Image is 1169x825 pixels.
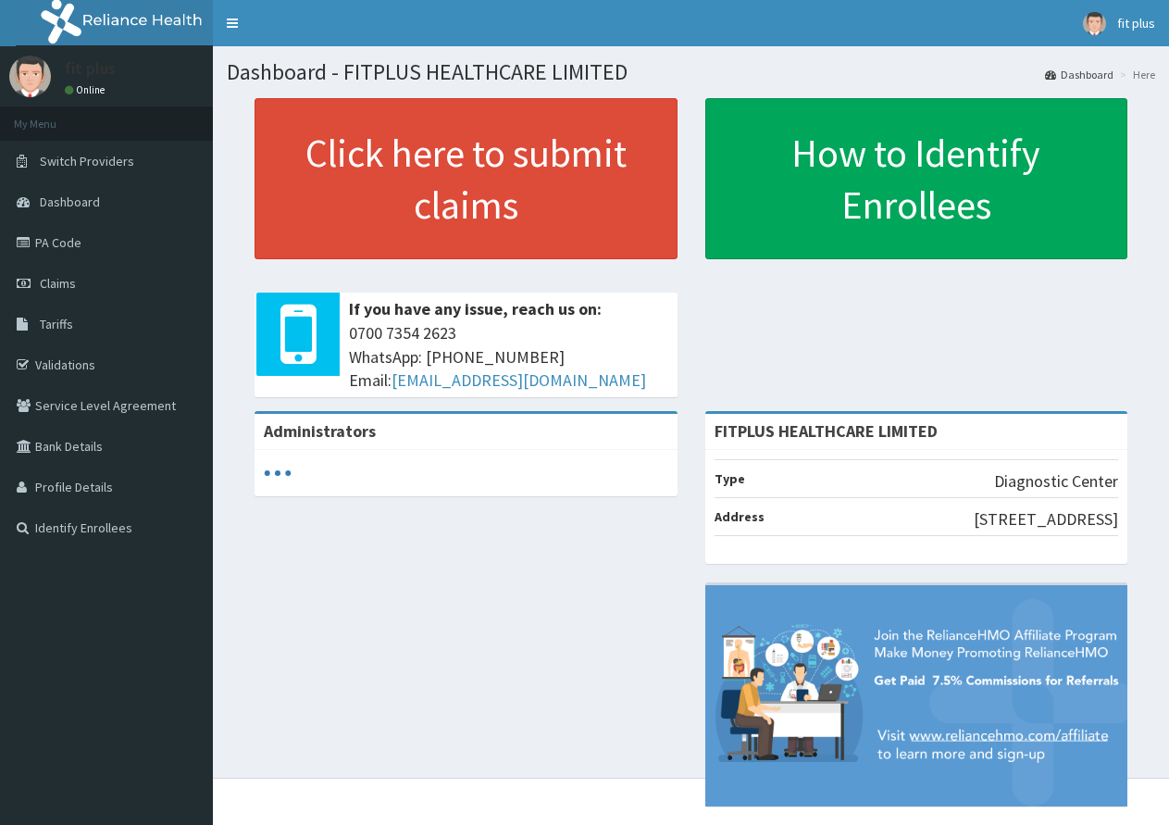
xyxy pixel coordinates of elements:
[349,298,602,319] b: If you have any issue, reach us on:
[392,369,646,391] a: [EMAIL_ADDRESS][DOMAIN_NAME]
[40,153,134,169] span: Switch Providers
[40,316,73,332] span: Tariffs
[9,56,51,97] img: User Image
[715,470,745,487] b: Type
[994,469,1118,494] p: Diagnostic Center
[1045,67,1113,82] a: Dashboard
[65,60,116,77] p: fit plus
[349,321,668,393] span: 0700 7354 2623 WhatsApp: [PHONE_NUMBER] Email:
[1083,12,1106,35] img: User Image
[227,60,1155,84] h1: Dashboard - FITPLUS HEALTHCARE LIMITED
[255,98,678,259] a: Click here to submit claims
[705,585,1128,806] img: provider-team-banner.png
[1115,67,1155,82] li: Here
[264,459,292,487] svg: audio-loading
[705,98,1128,259] a: How to Identify Enrollees
[264,420,376,442] b: Administrators
[40,194,100,210] span: Dashboard
[65,83,109,96] a: Online
[40,275,76,292] span: Claims
[974,507,1118,531] p: [STREET_ADDRESS]
[715,508,765,525] b: Address
[1117,15,1155,31] span: fit plus
[715,420,938,442] strong: FITPLUS HEALTHCARE LIMITED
